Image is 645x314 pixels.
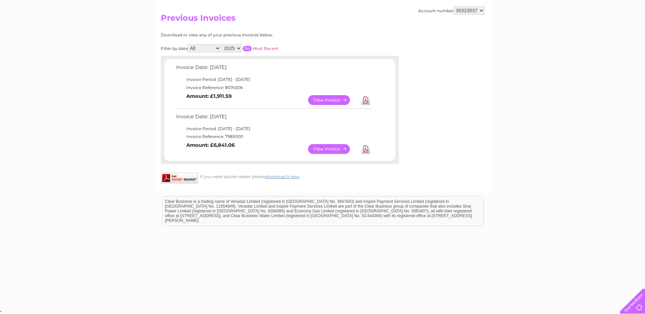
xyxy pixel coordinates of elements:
td: Invoice Date: [DATE] [174,112,373,125]
a: Energy [542,29,557,34]
a: Most Recent [253,46,278,51]
div: Download or view any of your previous invoices below. [161,33,339,37]
b: Amount: £6,841.06 [186,142,235,148]
a: Download [361,95,370,105]
div: If you need adobe reader please . [161,173,399,179]
a: Water [525,29,538,34]
a: View [308,144,358,154]
td: Invoice Date: [DATE] [174,63,373,75]
img: logo.png [22,18,57,38]
div: Clear Business is a trading name of Verastar Limited (registered in [GEOGRAPHIC_DATA] No. 3667643... [162,4,483,33]
td: Invoice Period: [DATE] - [DATE] [174,75,373,84]
a: Download [361,144,370,154]
a: Blog [586,29,596,34]
div: Filter by date [161,44,339,52]
a: 0333 014 3131 [517,3,564,12]
td: Invoice Reference: 7985000 [174,133,373,141]
a: Contact [600,29,616,34]
b: Amount: £1,911.59 [186,93,232,99]
a: download it now [265,174,300,179]
a: Log out [623,29,639,34]
a: View [308,95,358,105]
h2: Previous Invoices [161,13,485,26]
div: Account number [418,6,485,15]
td: Invoice Reference: 8074506 [174,84,373,92]
a: Telecoms [561,29,582,34]
td: Invoice Period: [DATE] - [DATE] [174,125,373,133]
